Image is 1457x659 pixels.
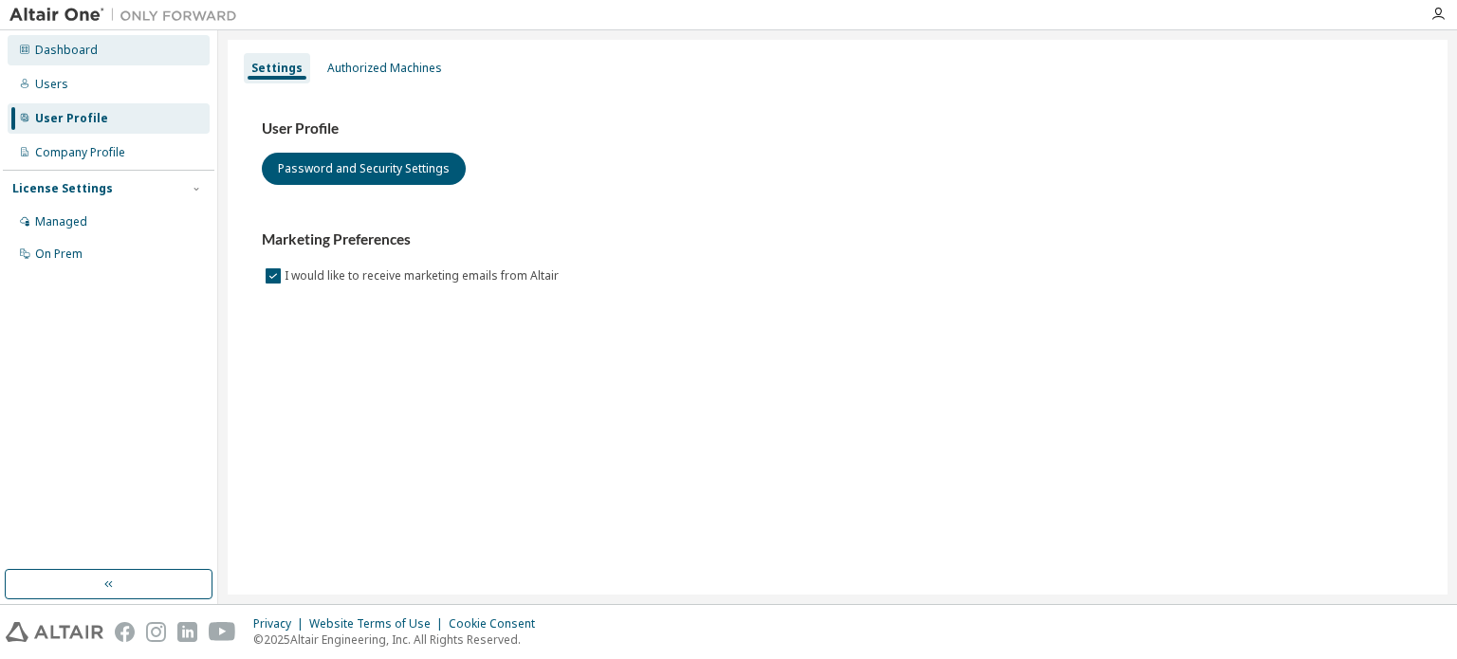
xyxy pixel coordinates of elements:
[262,230,1413,249] h3: Marketing Preferences
[309,616,449,632] div: Website Terms of Use
[35,145,125,160] div: Company Profile
[327,61,442,76] div: Authorized Machines
[35,214,87,229] div: Managed
[253,632,546,648] p: © 2025 Altair Engineering, Inc. All Rights Reserved.
[35,247,83,262] div: On Prem
[35,77,68,92] div: Users
[262,153,466,185] button: Password and Security Settings
[251,61,303,76] div: Settings
[146,622,166,642] img: instagram.svg
[6,622,103,642] img: altair_logo.svg
[262,119,1413,138] h3: User Profile
[35,111,108,126] div: User Profile
[449,616,546,632] div: Cookie Consent
[285,265,563,287] label: I would like to receive marketing emails from Altair
[9,6,247,25] img: Altair One
[115,622,135,642] img: facebook.svg
[177,622,197,642] img: linkedin.svg
[12,181,113,196] div: License Settings
[209,622,236,642] img: youtube.svg
[253,616,309,632] div: Privacy
[35,43,98,58] div: Dashboard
